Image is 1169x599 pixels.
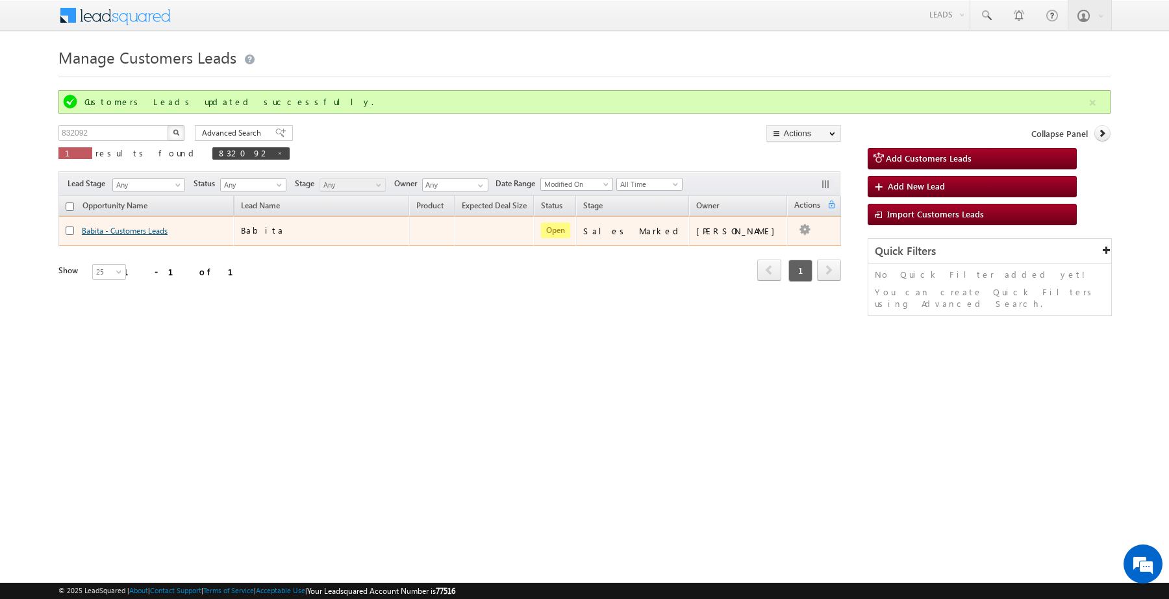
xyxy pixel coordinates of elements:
a: 25 [92,264,126,280]
div: Sales Marked [583,225,683,237]
button: Actions [766,125,841,141]
span: Actions [788,198,827,215]
a: Modified On [540,178,613,191]
span: next [817,259,841,281]
span: Add New Lead [888,180,945,191]
a: Contact Support [150,586,201,594]
span: Manage Customers Leads [58,47,236,67]
div: Minimize live chat window [213,6,244,38]
span: Lead Stage [68,178,110,189]
div: Show [58,265,82,276]
span: 25 [93,266,127,278]
span: Date Range [496,178,540,189]
span: prev [757,259,781,281]
span: Collapse Panel [1031,128,1088,140]
div: 1 - 1 of 1 [123,264,249,279]
a: Opportunity Name [76,199,154,215]
span: Owner [394,178,422,189]
a: Stage [577,199,609,215]
a: prev [757,260,781,281]
span: Lead Name [234,199,286,215]
a: Babita - Customers Leads [82,226,168,236]
span: Owner [696,201,719,210]
a: Show All Items [471,179,487,192]
span: Stage [295,178,320,189]
span: Add Customers Leads [886,153,972,164]
span: Modified On [541,178,609,190]
span: Import Customers Leads [887,208,984,219]
span: All Time [617,178,679,190]
a: About [129,586,148,594]
a: Acceptable Use [256,586,305,594]
em: Start Chat [177,400,236,417]
img: Search [173,129,179,136]
span: Status [194,178,220,189]
img: d_60004797649_company_0_60004797649 [22,68,55,85]
a: Terms of Service [203,586,254,594]
span: Expected Deal Size [462,201,527,210]
span: 1 [788,260,812,282]
a: next [817,260,841,281]
span: Your Leadsquared Account Number is [307,586,455,596]
textarea: Type your message and hit 'Enter' [17,120,237,389]
span: 832092 [219,147,270,158]
p: You can create Quick Filters using Advanced Search. [875,286,1105,310]
input: Type to Search [422,178,488,191]
input: Check all records [66,202,74,211]
span: Any [221,179,283,191]
a: Any [112,178,185,191]
span: Stage [583,201,603,210]
div: Chat with us now [68,68,218,85]
span: Open [541,223,570,238]
a: All Time [616,178,683,191]
span: 77516 [436,586,455,596]
a: Expected Deal Size [455,199,533,215]
div: Customers Leads updated successfully. [84,96,1087,108]
span: Advanced Search [202,127,265,139]
div: Quick Filters [868,239,1111,264]
span: © 2025 LeadSquared | | | | | [58,585,455,597]
span: Product [416,201,444,210]
span: Opportunity Name [82,201,147,210]
span: 1 [65,147,86,158]
p: No Quick Filter added yet! [875,269,1105,280]
span: Babita [241,225,284,236]
span: Any [320,179,382,191]
a: Any [320,178,386,191]
span: Any [113,179,181,191]
a: Status [534,199,569,215]
span: results found [95,147,199,158]
a: Any [220,178,286,191]
div: [PERSON_NAME] [696,225,781,237]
